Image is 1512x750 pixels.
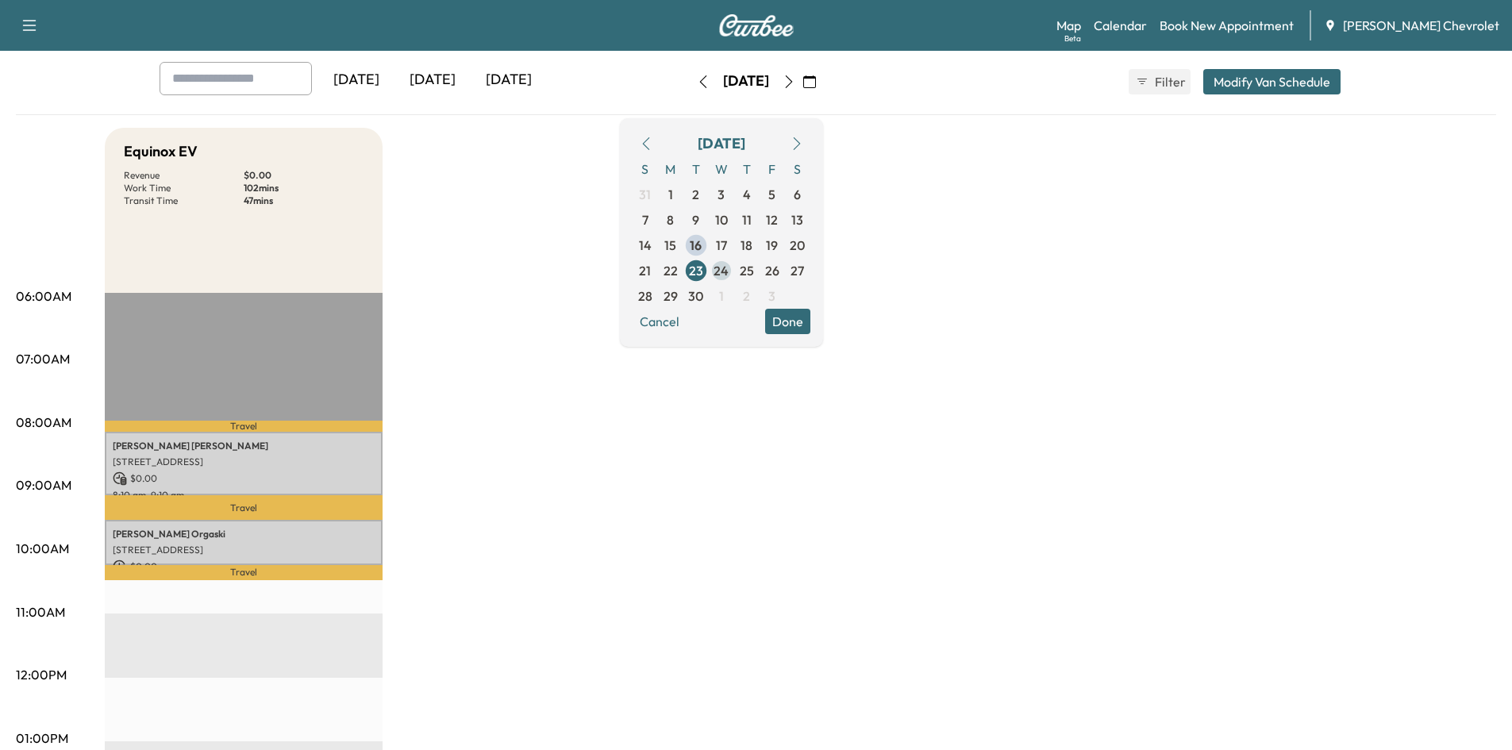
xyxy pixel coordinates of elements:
span: 6 [794,185,801,204]
span: S [633,156,658,182]
img: Curbee Logo [718,14,794,37]
div: [DATE] [723,71,769,91]
span: 4 [743,185,751,204]
span: 5 [768,185,775,204]
span: 29 [664,287,678,306]
p: 06:00AM [16,287,71,306]
span: 24 [714,261,729,280]
span: 8 [667,210,674,229]
p: 01:00PM [16,729,68,748]
span: T [734,156,760,182]
div: [DATE] [471,62,547,98]
p: [STREET_ADDRESS] [113,544,375,556]
p: 07:00AM [16,349,70,368]
span: 31 [639,185,651,204]
span: 30 [688,287,703,306]
span: 1 [668,185,673,204]
span: 7 [642,210,648,229]
span: T [683,156,709,182]
a: MapBeta [1056,16,1081,35]
div: [DATE] [394,62,471,98]
span: 13 [791,210,803,229]
span: 27 [791,261,804,280]
a: Calendar [1094,16,1147,35]
p: Work Time [124,182,244,194]
span: 1 [719,287,724,306]
p: Revenue [124,169,244,182]
span: 10 [715,210,728,229]
p: [PERSON_NAME] Orgaski [113,528,375,540]
p: $ 0.00 [113,471,375,486]
button: Filter [1129,69,1191,94]
button: Cancel [633,309,687,334]
span: W [709,156,734,182]
span: 22 [664,261,678,280]
span: 16 [690,236,702,255]
p: 09:00AM [16,475,71,494]
p: 47 mins [244,194,364,207]
span: M [658,156,683,182]
p: Travel [105,421,383,431]
div: [DATE] [318,62,394,98]
p: $ 0.00 [113,560,375,574]
span: 25 [740,261,754,280]
p: 102 mins [244,182,364,194]
span: 2 [743,287,750,306]
span: 12 [766,210,778,229]
span: 17 [716,236,727,255]
button: Done [765,309,810,334]
span: 18 [741,236,752,255]
span: Filter [1155,72,1183,91]
span: 23 [689,261,703,280]
p: Transit Time [124,194,244,207]
span: 3 [768,287,775,306]
p: 8:10 am - 9:10 am [113,489,375,502]
button: Modify Van Schedule [1203,69,1341,94]
span: 21 [639,261,651,280]
p: Travel [105,495,383,520]
span: F [760,156,785,182]
a: Book New Appointment [1160,16,1294,35]
span: 9 [692,210,699,229]
p: [PERSON_NAME] [PERSON_NAME] [113,440,375,452]
span: 2 [692,185,699,204]
p: $ 0.00 [244,169,364,182]
span: 3 [718,185,725,204]
div: [DATE] [698,133,745,155]
div: Beta [1064,33,1081,44]
span: S [785,156,810,182]
span: 28 [638,287,652,306]
span: 19 [766,236,778,255]
p: 11:00AM [16,602,65,621]
span: 11 [742,210,752,229]
p: 10:00AM [16,539,69,558]
h5: Equinox EV [124,140,198,163]
span: 14 [639,236,652,255]
p: 08:00AM [16,413,71,432]
span: [PERSON_NAME] Chevrolet [1343,16,1499,35]
span: 26 [765,261,779,280]
p: Travel [105,565,383,580]
span: 20 [790,236,805,255]
p: 12:00PM [16,665,67,684]
p: [STREET_ADDRESS] [113,456,375,468]
span: 15 [664,236,676,255]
